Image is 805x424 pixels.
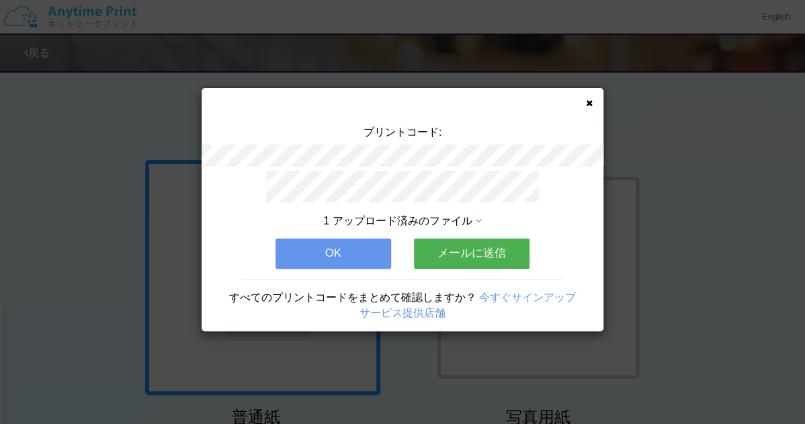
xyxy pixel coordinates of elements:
[414,239,529,268] button: メールに送信
[229,292,476,303] span: すべてのプリントコードをまとめて確認しますか？
[479,292,576,303] a: 今すぐサインアップ
[276,239,391,268] button: OK
[359,307,446,319] a: サービス提供店舗
[364,126,441,138] span: プリントコード:
[323,215,472,226] span: 1 アップロード済みのファイル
